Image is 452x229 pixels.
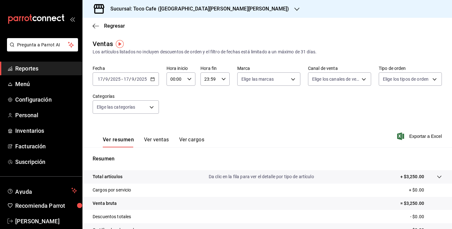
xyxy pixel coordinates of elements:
h3: Sucursal: Toco Cafe ([GEOGRAPHIC_DATA][PERSON_NAME][PERSON_NAME]) [105,5,289,13]
span: Regresar [104,23,125,29]
label: Hora inicio [167,66,196,71]
label: Tipo de orden [379,66,442,71]
button: Ver ventas [144,137,169,147]
span: - [121,77,123,82]
p: + $3,250.00 [400,173,424,180]
span: Suscripción [15,158,77,166]
span: Configuración [15,95,77,104]
span: Elige las marcas [241,76,274,82]
button: Exportar a Excel [398,132,442,140]
span: Reportes [15,64,77,73]
label: Fecha [93,66,159,71]
input: ---- [110,77,121,82]
span: Ayuda [15,187,69,194]
input: ---- [136,77,147,82]
div: Los artículos listados no incluyen descuentos de orden y el filtro de fechas está limitado a un m... [93,49,442,55]
span: [PERSON_NAME] [15,217,77,226]
a: Pregunta a Parrot AI [4,46,78,53]
div: navigation tabs [103,137,204,147]
input: -- [123,77,129,82]
label: Categorías [93,94,159,98]
button: open_drawer_menu [70,17,75,22]
input: -- [131,77,134,82]
label: Canal de venta [308,66,371,71]
span: Personal [15,111,77,119]
p: Venta bruta [93,200,117,207]
span: Elige los tipos de orden [383,76,429,82]
p: + $0.00 [409,187,442,193]
p: Descuentos totales [93,213,131,220]
label: Marca [237,66,300,71]
span: Elige los canales de venta [312,76,359,82]
p: Resumen [93,155,442,163]
img: Tooltip marker [116,40,124,48]
span: / [134,77,136,82]
span: Menú [15,80,77,88]
button: Pregunta a Parrot AI [7,38,78,51]
span: / [108,77,110,82]
p: Cargos por servicio [93,187,131,193]
p: Da clic en la fila para ver el detalle por tipo de artículo [209,173,314,180]
input: -- [97,77,103,82]
span: / [103,77,105,82]
p: Total artículos [93,173,122,180]
button: Ver cargos [179,137,205,147]
div: Ventas [93,39,113,49]
span: Recomienda Parrot [15,201,77,210]
span: Pregunta a Parrot AI [17,42,68,48]
span: Elige las categorías [97,104,135,110]
button: Ver resumen [103,137,134,147]
input: -- [105,77,108,82]
label: Hora fin [200,66,230,71]
span: Inventarios [15,126,77,135]
p: - $0.00 [410,213,442,220]
span: / [129,77,131,82]
p: = $3,250.00 [400,200,442,207]
span: Facturación [15,142,77,151]
button: Regresar [93,23,125,29]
